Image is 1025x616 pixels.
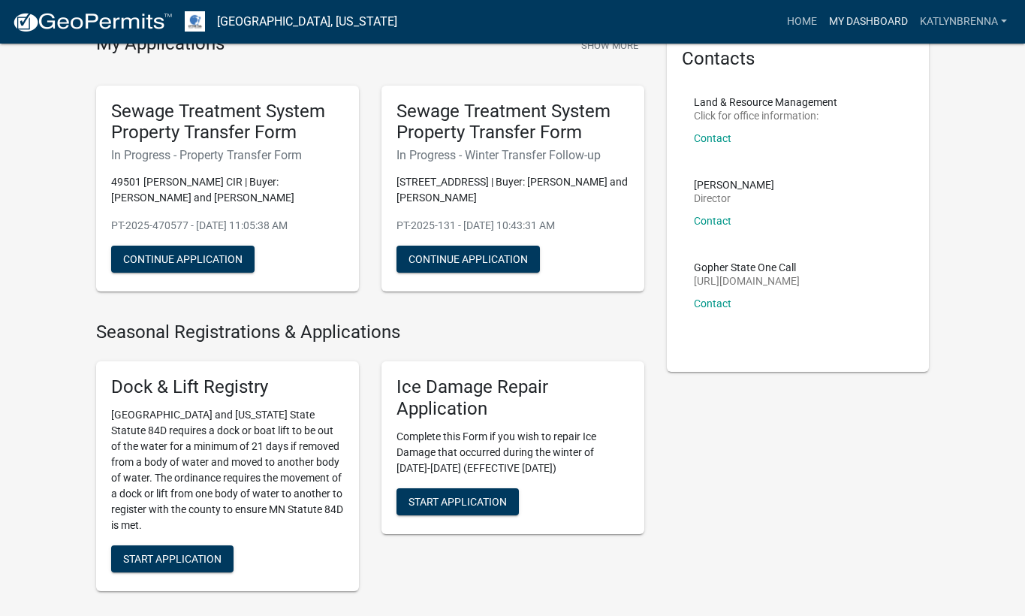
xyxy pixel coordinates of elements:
[694,132,731,144] a: Contact
[111,407,344,533] p: [GEOGRAPHIC_DATA] and [US_STATE] State Statute 84D requires a dock or boat lift to be out of the ...
[111,101,344,144] h5: Sewage Treatment System Property Transfer Form
[396,488,519,515] button: Start Application
[694,215,731,227] a: Contact
[694,193,774,204] p: Director
[111,174,344,206] p: 49501 [PERSON_NAME] CIR | Buyer: [PERSON_NAME] and [PERSON_NAME]
[694,262,800,273] p: Gopher State One Call
[694,180,774,190] p: [PERSON_NAME]
[111,376,344,398] h5: Dock & Lift Registry
[111,218,344,234] p: PT-2025-470577 - [DATE] 11:05:38 AM
[781,8,823,36] a: Home
[408,495,507,507] span: Start Application
[96,33,225,56] h4: My Applications
[694,110,837,121] p: Click for office information:
[396,174,629,206] p: [STREET_ADDRESS] | Buyer: [PERSON_NAME] and [PERSON_NAME]
[111,545,234,572] button: Start Application
[396,148,629,162] h6: In Progress - Winter Transfer Follow-up
[111,148,344,162] h6: In Progress - Property Transfer Form
[694,297,731,310] a: Contact
[396,218,629,234] p: PT-2025-131 - [DATE] 10:43:31 AM
[914,8,1013,36] a: katlynbrenna
[682,48,915,70] h5: Contacts
[217,9,397,35] a: [GEOGRAPHIC_DATA], [US_STATE]
[123,552,222,564] span: Start Application
[694,276,800,286] p: [URL][DOMAIN_NAME]
[396,429,629,476] p: Complete this Form if you wish to repair Ice Damage that occurred during the winter of [DATE]-[DA...
[185,11,205,32] img: Otter Tail County, Minnesota
[396,246,540,273] button: Continue Application
[575,33,644,58] button: Show More
[111,246,255,273] button: Continue Application
[823,8,914,36] a: My Dashboard
[396,101,629,144] h5: Sewage Treatment System Property Transfer Form
[694,97,837,107] p: Land & Resource Management
[396,376,629,420] h5: Ice Damage Repair Application
[96,322,644,343] h4: Seasonal Registrations & Applications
